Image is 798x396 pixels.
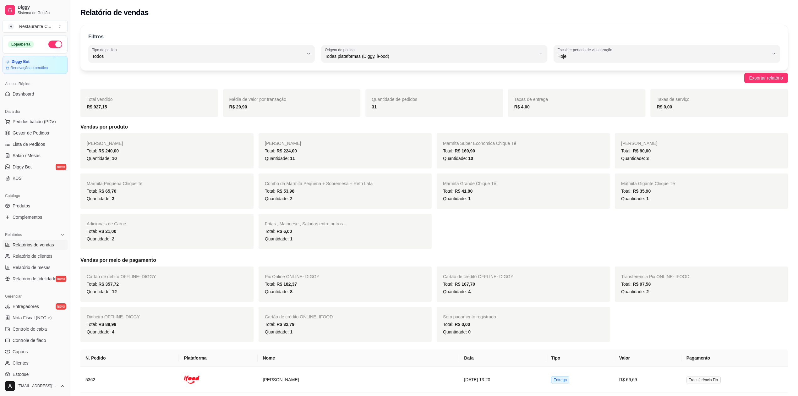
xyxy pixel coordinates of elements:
a: Cupons [3,347,68,357]
strong: 31 [372,104,377,109]
button: Escolher período de visualizaçãoHoje [554,45,780,63]
span: Todos [92,53,303,59]
a: Clientes [3,358,68,368]
span: Total: [621,189,651,194]
span: Total: [87,148,119,153]
span: KDS [13,175,22,181]
th: Pagamento [681,349,788,367]
span: Total: [443,189,473,194]
strong: R$ 29,90 [229,104,247,109]
strong: R$ 927,15 [87,104,107,109]
span: Matmita Gigante Chique Tê [621,181,675,186]
button: Tipo do pedidoTodos [88,45,315,63]
span: R$ 97,58 [633,282,651,287]
span: Estoque [13,371,29,377]
span: R$ 0,00 [455,322,470,327]
span: R$ 32,79 [276,322,294,327]
span: [PERSON_NAME] [87,141,123,146]
article: Renovação automática [10,65,48,70]
span: Diggy [18,5,65,10]
span: Nota Fiscal (NFC-e) [13,315,52,321]
span: 10 [112,156,117,161]
span: Cartão de débito OFFLINE - DIGGY [87,274,156,279]
span: Marmita Grande Chique Tê [443,181,496,186]
div: Catálogo [3,191,68,201]
span: 0 [468,329,471,334]
th: Tipo [546,349,614,367]
span: R$ 182,37 [276,282,297,287]
span: Complementos [13,214,42,220]
span: R$ 6,00 [276,229,292,234]
span: 12 [112,289,117,294]
article: Diggy Bot [12,59,30,64]
a: Diggy BotRenovaçãoautomática [3,56,68,74]
span: R$ 357,72 [98,282,119,287]
span: Controle de fiado [13,337,46,344]
button: Select a team [3,20,68,33]
a: Salão / Mesas [3,151,68,161]
span: R$ 240,00 [98,148,119,153]
span: Total: [87,282,119,287]
span: Relatório de mesas [13,264,51,271]
span: 2 [646,289,649,294]
span: Marmita Pequena Chique Te [87,181,142,186]
span: Pix Online ONLINE - DIGGY [265,274,320,279]
a: Controle de fiado [3,335,68,345]
span: R [8,23,14,30]
a: KDS [3,173,68,183]
span: Pedidos balcão (PDV) [13,118,56,125]
span: Entrega [551,377,569,383]
span: R$ 41,80 [455,189,473,194]
span: 4 [468,289,471,294]
a: Produtos [3,201,68,211]
span: 1 [646,196,649,201]
span: Média de valor por transação [229,97,286,102]
span: Quantidade: [443,329,471,334]
span: Sem pagamento registrado [443,314,496,319]
span: Total: [621,148,651,153]
span: Total: [87,229,116,234]
td: R$ 66,69 [614,367,681,393]
span: Quantidade: [87,156,117,161]
span: Quantidade: [621,196,649,201]
strong: R$ 4,00 [514,104,530,109]
span: Taxas de serviço [657,97,689,102]
span: Clientes [13,360,29,366]
h5: Vendas por meio de pagamento [80,256,788,264]
button: Exportar relatório [744,73,788,83]
a: Relatório de mesas [3,262,68,272]
img: ifood [184,372,199,388]
span: Sistema de Gestão [18,10,65,15]
div: Acesso Rápido [3,79,68,89]
a: Gestor de Pedidos [3,128,68,138]
span: 1 [290,236,292,241]
span: Todas plataformas (Diggy, iFood) [325,53,536,59]
a: Relatório de fidelidadenovo [3,274,68,284]
button: Pedidos balcão (PDV) [3,117,68,127]
span: Combo da Marmita Pequena + Sobremesa + Refri Lata [265,181,373,186]
span: Total: [443,322,470,327]
span: Dinheiro OFFLINE - DIGGY [87,314,140,319]
span: Quantidade: [87,196,114,201]
h5: Vendas por produto [80,123,788,131]
a: DiggySistema de Gestão [3,3,68,18]
div: Restaurante C ... [19,23,51,30]
button: Alterar Status [48,41,62,48]
span: Cupons [13,349,28,355]
th: Nome [258,349,459,367]
span: R$ 169,90 [455,148,475,153]
span: 3 [646,156,649,161]
span: Total: [265,189,294,194]
th: N. Pedido [80,349,179,367]
span: Total: [265,148,297,153]
th: Plataforma [179,349,258,367]
span: Total: [265,322,294,327]
span: 4 [112,329,114,334]
a: Controle de caixa [3,324,68,334]
span: Total: [443,148,475,153]
span: 2 [290,196,292,201]
span: R$ 88,99 [98,322,116,327]
span: Adicionais de Carne [87,221,126,226]
span: Quantidade: [87,236,114,241]
span: Marmita Super Economica Chique Tê [443,141,516,146]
